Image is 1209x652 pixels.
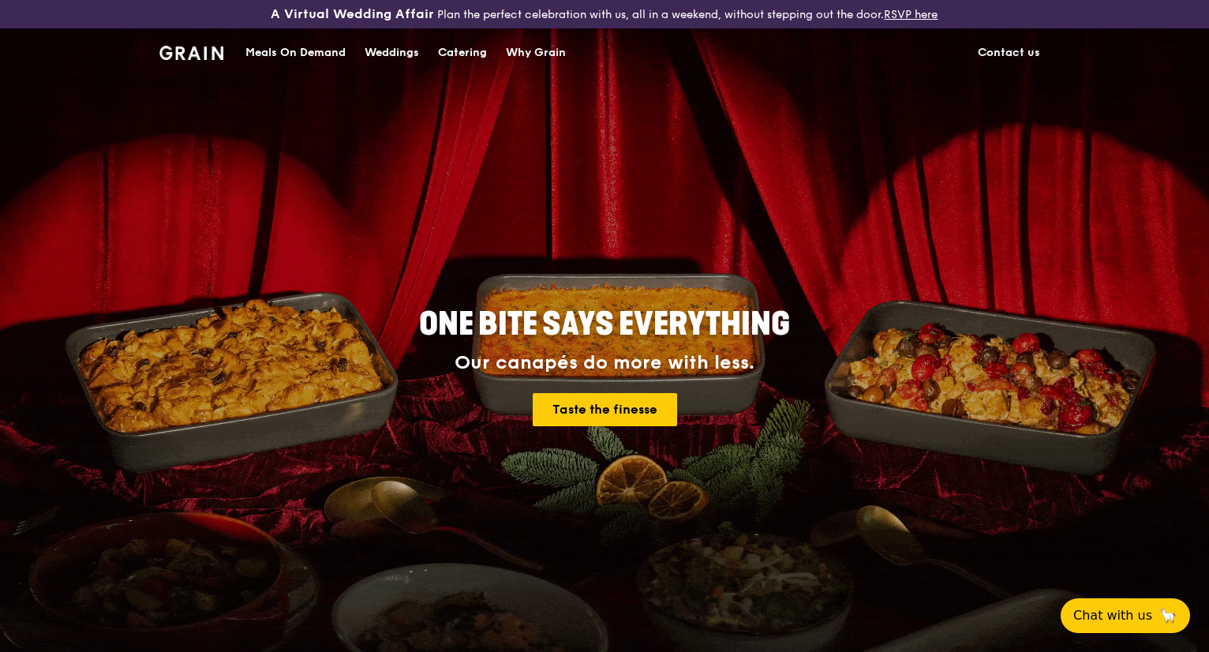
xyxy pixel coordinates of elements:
button: Chat with us🦙 [1061,598,1190,633]
a: Catering [429,29,496,77]
div: Our canapés do more with less. [320,352,889,374]
div: Weddings [365,29,419,77]
a: Weddings [355,29,429,77]
div: Why Grain [506,29,566,77]
a: Taste the finesse [533,393,677,426]
a: GrainGrain [159,28,223,75]
a: RSVP here [884,8,938,21]
h3: A Virtual Wedding Affair [271,6,434,22]
div: Meals On Demand [245,29,346,77]
div: Plan the perfect celebration with us, all in a weekend, without stepping out the door. [201,6,1007,22]
a: Contact us [968,29,1050,77]
span: ONE BITE SAYS EVERYTHING [419,305,790,343]
span: Chat with us [1073,606,1152,625]
span: 🦙 [1158,606,1177,625]
img: Grain [159,46,223,60]
div: Catering [438,29,487,77]
a: Why Grain [496,29,575,77]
